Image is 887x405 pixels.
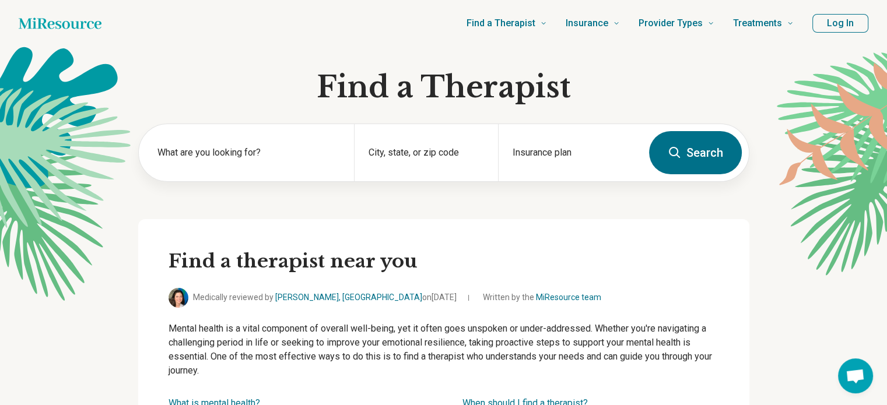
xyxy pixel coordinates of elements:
a: Home page [19,12,101,35]
span: on [DATE] [422,293,457,302]
h2: Find a therapist near you [169,249,719,274]
button: Search [649,131,742,174]
label: What are you looking for? [157,146,341,160]
a: Open chat [838,358,873,393]
h1: Find a Therapist [138,70,749,105]
span: Treatments [733,15,782,31]
p: Mental health is a vital component of overall well-being, yet it often goes unspoken or under-add... [169,322,719,378]
span: Insurance [566,15,608,31]
span: Provider Types [639,15,703,31]
span: Medically reviewed by [193,291,457,304]
span: Find a Therapist [467,15,535,31]
button: Log In [812,14,868,33]
span: Written by the [483,291,601,304]
a: MiResource team [536,293,601,302]
a: [PERSON_NAME], [GEOGRAPHIC_DATA] [275,293,422,302]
